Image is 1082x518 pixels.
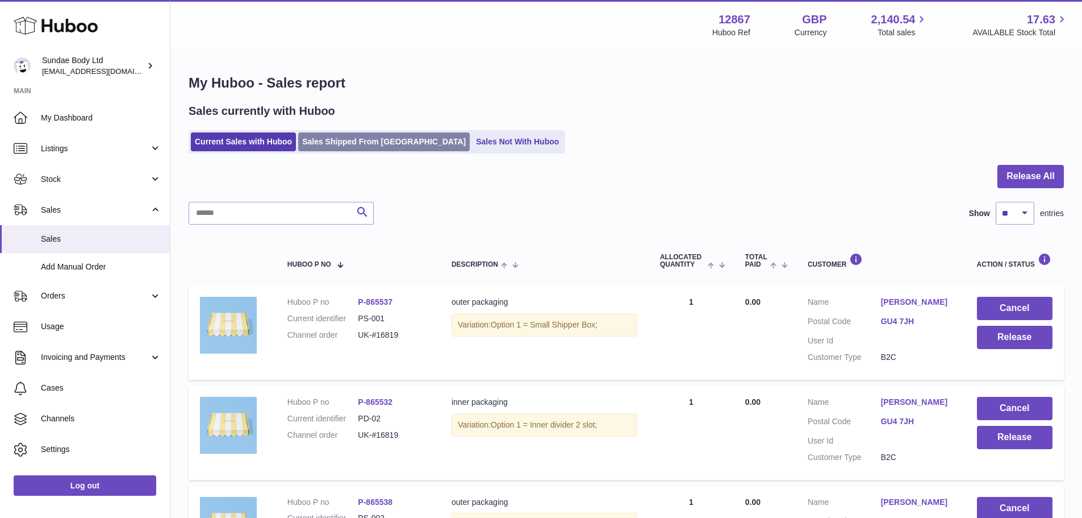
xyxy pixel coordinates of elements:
[287,297,358,308] dt: Huboo P no
[191,132,296,151] a: Current Sales with Huboo
[808,452,881,463] dt: Customer Type
[977,297,1052,320] button: Cancel
[977,426,1052,449] button: Release
[41,174,149,185] span: Stock
[358,413,429,424] dd: PD-02
[808,297,881,310] dt: Name
[358,330,429,341] dd: UK-#16819
[878,27,928,38] span: Total sales
[358,397,392,407] a: P-865532
[358,313,429,324] dd: PS-001
[41,444,161,455] span: Settings
[808,335,881,346] dt: User Id
[1027,12,1055,27] span: 17.63
[287,330,358,341] dt: Channel order
[977,326,1052,349] button: Release
[491,320,598,329] span: Option 1 = Small Shipper Box;
[200,297,257,354] img: SundaeShipper_16a6fc00-6edf-4928-86da-7e3aaa1396b4.jpg
[881,497,954,508] a: [PERSON_NAME]
[660,254,705,268] span: ALLOCATED Quantity
[808,416,881,430] dt: Postal Code
[41,321,161,332] span: Usage
[287,313,358,324] dt: Current identifier
[42,55,144,77] div: Sundae Body Ltd
[189,74,1064,92] h1: My Huboo - Sales report
[189,103,335,119] h2: Sales currently with Huboo
[649,285,734,380] td: 1
[881,416,954,427] a: GU4 7JH
[977,397,1052,420] button: Cancel
[452,413,637,437] div: Variation:
[649,386,734,480] td: 1
[41,205,149,216] span: Sales
[287,413,358,424] dt: Current identifier
[358,297,392,306] a: P-865537
[41,113,161,123] span: My Dashboard
[808,316,881,330] dt: Postal Code
[41,383,161,393] span: Cases
[977,253,1052,268] div: Action / Status
[972,27,1068,38] span: AVAILABLE Stock Total
[452,313,637,337] div: Variation:
[808,397,881,411] dt: Name
[491,420,597,429] span: Option 1 = Inner divider 2 slot;
[745,297,761,306] span: 0.00
[287,261,331,268] span: Huboo P no
[298,132,470,151] a: Sales Shipped From [GEOGRAPHIC_DATA]
[808,497,881,511] dt: Name
[997,165,1064,188] button: Release All
[452,261,498,268] span: Description
[881,397,954,408] a: [PERSON_NAME]
[287,397,358,408] dt: Huboo P no
[808,253,954,268] div: Customer
[808,436,881,446] dt: User Id
[41,143,149,154] span: Listings
[41,262,161,272] span: Add Manual Order
[795,27,827,38] div: Currency
[1040,208,1064,219] span: entries
[881,316,954,327] a: GU4 7JH
[287,430,358,441] dt: Channel order
[745,498,761,507] span: 0.00
[14,475,156,496] a: Log out
[745,397,761,407] span: 0.00
[808,352,881,363] dt: Customer Type
[881,297,954,308] a: [PERSON_NAME]
[452,397,637,408] div: inner packaging
[472,132,563,151] a: Sales Not With Huboo
[969,208,990,219] label: Show
[745,254,767,268] span: Total paid
[452,297,637,308] div: outer packaging
[41,352,149,363] span: Invoicing and Payments
[452,497,637,508] div: outer packaging
[42,67,167,76] span: [EMAIL_ADDRESS][DOMAIN_NAME]
[41,291,149,301] span: Orders
[881,452,954,463] dd: B2C
[200,397,257,454] img: SundaeShipper.jpg
[358,430,429,441] dd: UK-#16819
[802,12,826,27] strong: GBP
[287,497,358,508] dt: Huboo P no
[14,57,31,74] img: internalAdmin-12867@internal.huboo.com
[881,352,954,363] dd: B2C
[41,234,161,245] span: Sales
[718,12,750,27] strong: 12867
[712,27,750,38] div: Huboo Ref
[972,12,1068,38] a: 17.63 AVAILABLE Stock Total
[41,413,161,424] span: Channels
[871,12,929,38] a: 2,140.54 Total sales
[871,12,916,27] span: 2,140.54
[358,498,392,507] a: P-865538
